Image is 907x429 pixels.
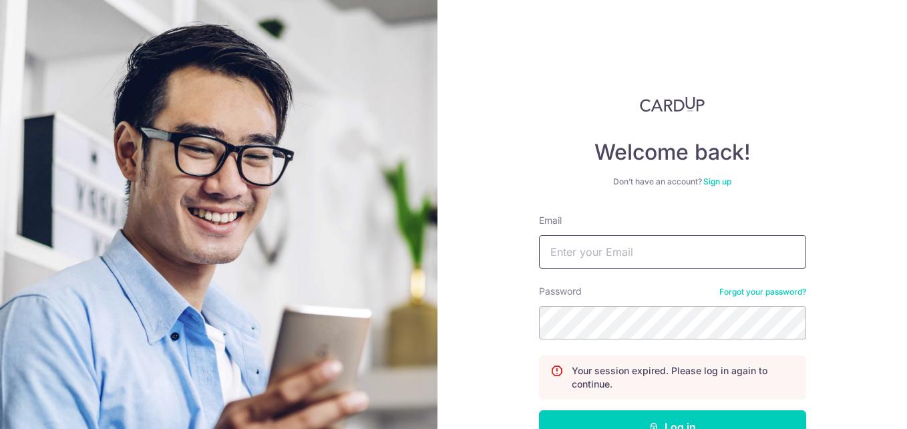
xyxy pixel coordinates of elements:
label: Email [539,214,562,227]
input: Enter your Email [539,235,806,269]
label: Password [539,285,582,298]
p: Your session expired. Please log in again to continue. [572,364,795,391]
div: Don’t have an account? [539,176,806,187]
a: Forgot your password? [719,287,806,297]
h4: Welcome back! [539,139,806,166]
img: CardUp Logo [640,96,705,112]
a: Sign up [703,176,731,186]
